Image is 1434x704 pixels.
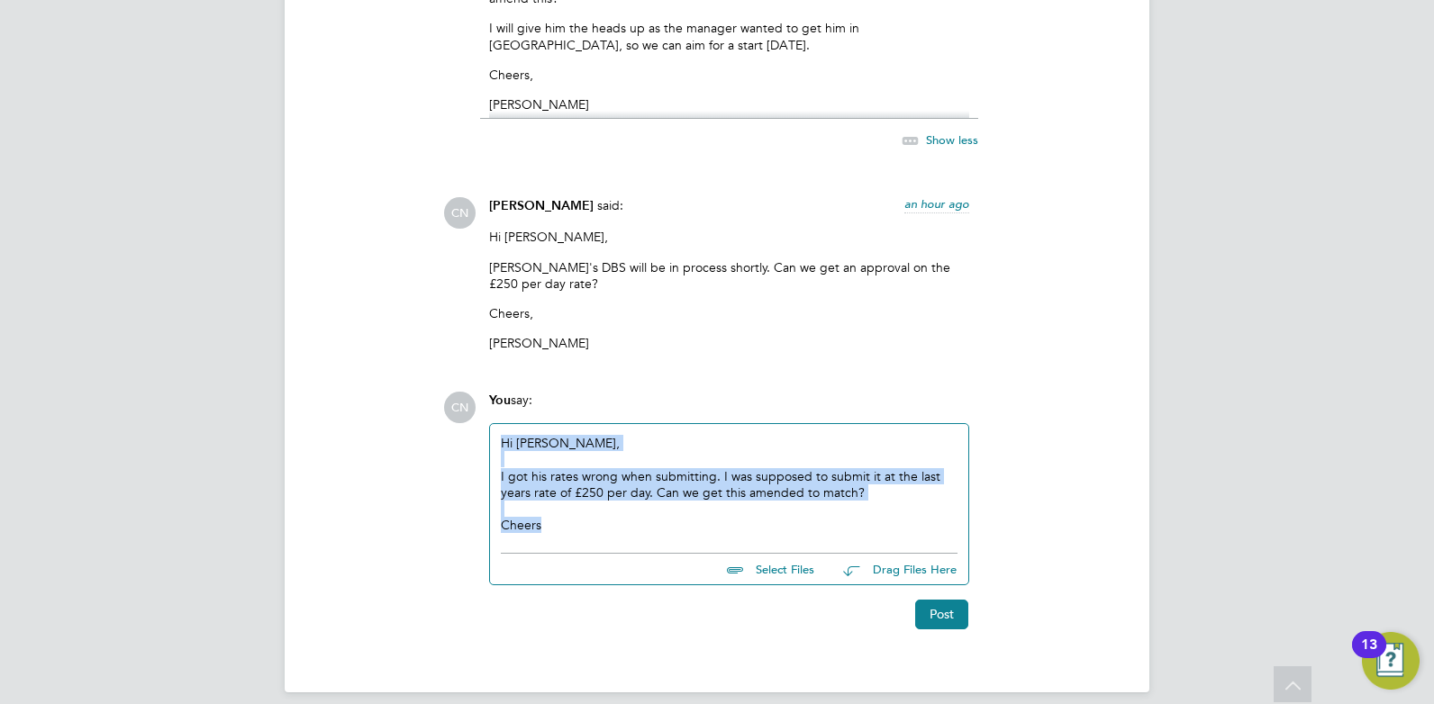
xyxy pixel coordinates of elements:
[501,468,958,501] div: I got his rates wrong when submitting. I was supposed to submit it at the last years rate of £250...
[1362,632,1420,690] button: Open Resource Center, 13 new notifications
[829,551,958,589] button: Drag Files Here
[489,335,969,351] p: [PERSON_NAME]
[444,392,476,423] span: CN
[489,96,969,113] p: [PERSON_NAME]
[489,259,969,292] p: [PERSON_NAME]'s DBS will be in process shortly. Can we get an approval on the £250 per day rate?
[444,197,476,229] span: CN
[926,132,978,148] span: Show less
[501,517,958,533] div: Cheers
[1361,645,1377,668] div: 13
[489,392,969,423] div: say:
[501,435,958,533] div: Hi [PERSON_NAME],
[904,196,969,212] span: an hour ago
[489,393,511,408] span: You
[489,198,594,213] span: [PERSON_NAME]
[489,20,969,52] p: I will give him the heads up as the manager wanted to get him in [GEOGRAPHIC_DATA], so we can aim...
[489,305,969,321] p: Cheers,
[915,600,968,628] button: Post
[489,229,969,245] p: Hi [PERSON_NAME],
[597,197,623,213] span: said:
[489,67,969,83] p: Cheers,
